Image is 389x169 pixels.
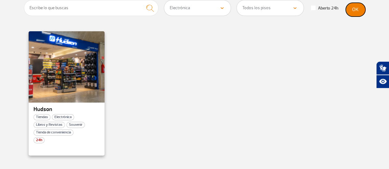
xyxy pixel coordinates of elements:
[66,122,85,128] span: Souvenir
[311,6,338,11] label: Aberto 24h
[34,114,50,120] span: Tiendas
[376,61,389,88] div: Plugin de acessibilidade da Hand Talk.
[34,129,73,136] span: Tienda de conveniencia
[34,137,45,143] span: 24h
[346,3,365,17] button: OK
[376,75,389,88] button: Abrir recursos assistivos.
[34,122,65,128] span: Libros y Revistas
[34,106,100,113] p: Hudson
[376,61,389,75] button: Abrir tradutor de língua de sinais.
[52,114,74,120] span: Electrónica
